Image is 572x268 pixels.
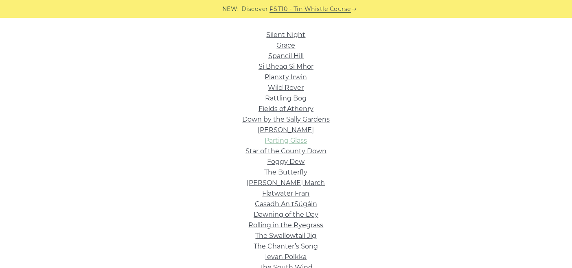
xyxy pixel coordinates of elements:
a: Parting Glass [265,137,307,144]
a: Planxty Irwin [265,73,307,81]
a: Rattling Bog [265,94,307,102]
a: The Swallowtail Jig [256,232,317,240]
a: Grace [277,41,296,49]
span: Discover [241,4,268,14]
a: PST10 - Tin Whistle Course [270,4,351,14]
a: Wild Rover [268,84,304,92]
a: [PERSON_NAME] March [247,179,325,187]
a: The Chanter’s Song [254,242,318,250]
a: Dawning of the Day [254,211,318,218]
a: Down by the Sally Gardens [242,115,330,123]
span: NEW: [222,4,239,14]
a: Rolling in the Ryegrass [249,221,324,229]
a: Fields of Athenry [259,105,313,113]
a: The Butterfly [265,168,308,176]
a: [PERSON_NAME] [258,126,314,134]
a: Spancil Hill [268,52,304,60]
a: Ievan Polkka [265,253,307,261]
a: Silent Night [267,31,306,39]
a: Si­ Bheag Si­ Mhor [259,63,313,70]
a: Flatwater Fran [263,190,310,197]
a: Foggy Dew [267,158,305,166]
a: Casadh An tSúgáin [255,200,317,208]
a: Star of the County Down [245,147,327,155]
